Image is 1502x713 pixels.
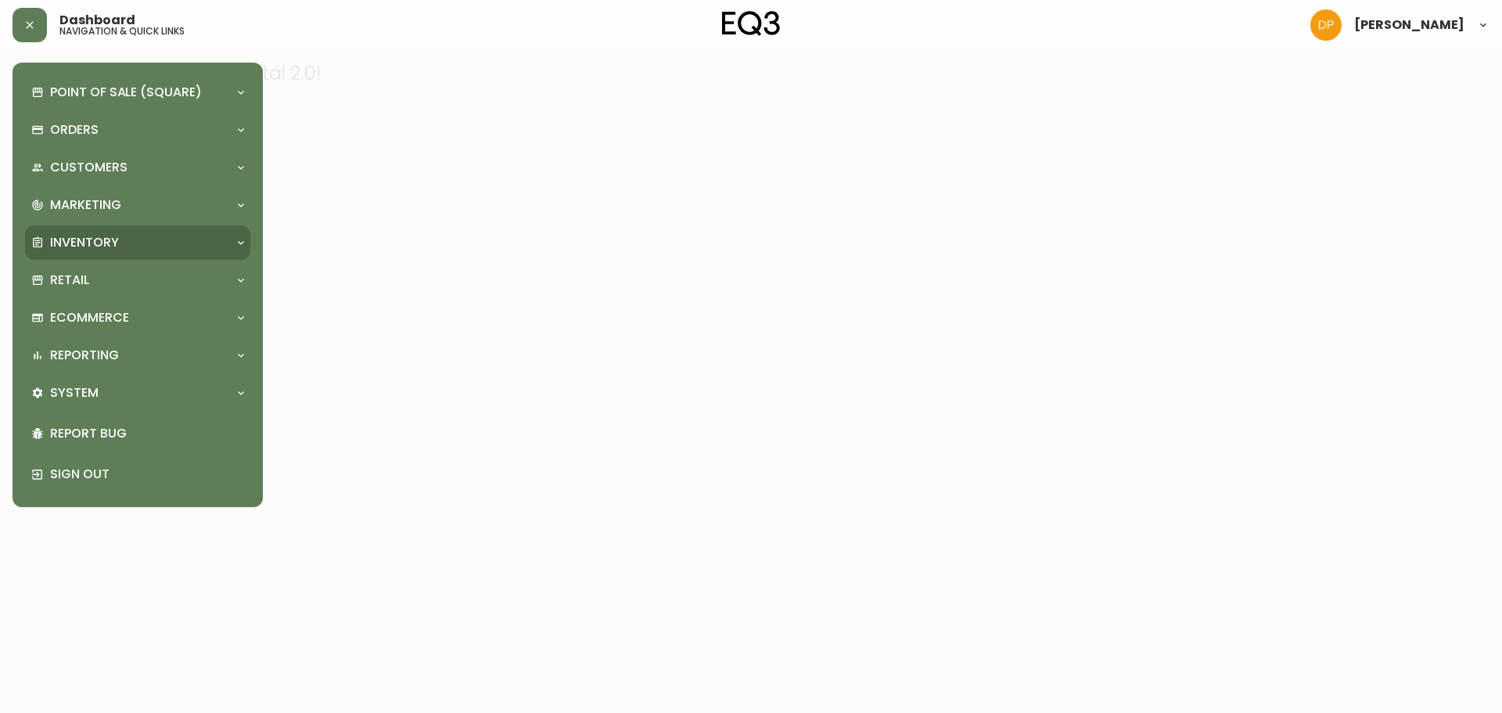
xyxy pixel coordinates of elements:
p: Customers [50,159,128,176]
div: System [25,376,250,410]
div: Ecommerce [25,301,250,335]
div: Reporting [25,338,250,373]
p: Ecommerce [50,309,129,326]
div: Orders [25,113,250,147]
span: [PERSON_NAME] [1354,19,1464,31]
p: Retail [50,272,89,289]
h5: navigation & quick links [59,27,185,36]
p: Marketing [50,196,121,214]
p: Reporting [50,347,119,364]
div: Inventory [25,225,250,260]
div: Sign Out [25,454,250,495]
div: Point of Sale (Square) [25,75,250,110]
p: System [50,384,99,402]
div: Report Bug [25,413,250,454]
p: Sign Out [50,466,244,483]
img: logo [722,11,780,36]
div: Customers [25,150,250,185]
span: Dashboard [59,14,135,27]
img: b0154ba12ae69382d64d2f3159806b19 [1310,9,1342,41]
p: Report Bug [50,425,244,442]
p: Orders [50,121,99,139]
p: Point of Sale (Square) [50,84,202,101]
div: Marketing [25,188,250,222]
p: Inventory [50,234,119,251]
div: Retail [25,263,250,297]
